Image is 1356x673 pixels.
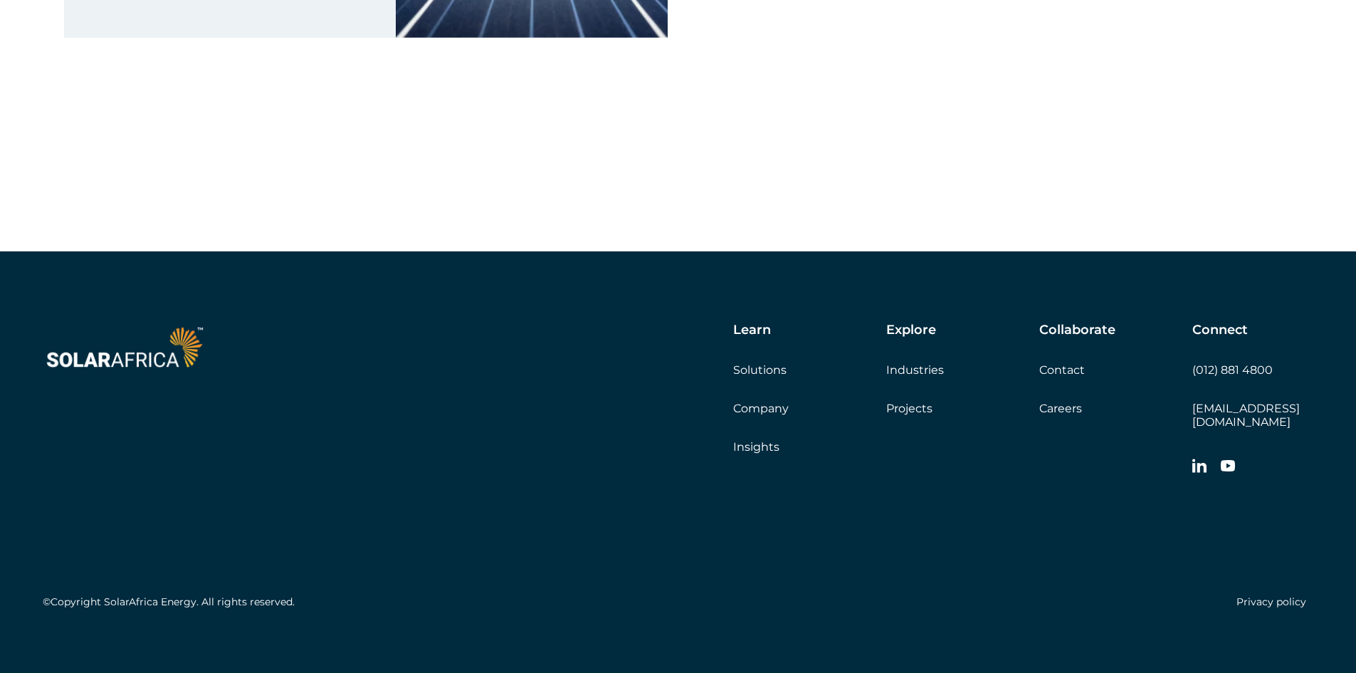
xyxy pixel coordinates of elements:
[43,596,295,608] h5: ©Copyright SolarAfrica Energy. All rights reserved.
[733,363,787,377] a: Solutions
[1236,595,1306,608] a: Privacy policy
[733,402,789,415] a: Company
[886,323,936,338] h5: Explore
[733,323,771,338] h5: Learn
[1039,402,1082,415] a: Careers
[1192,402,1300,429] a: [EMAIL_ADDRESS][DOMAIN_NAME]
[1039,363,1085,377] a: Contact
[886,363,944,377] a: Industries
[1039,323,1115,338] h5: Collaborate
[886,402,932,415] a: Projects
[733,440,779,454] a: Insights
[1192,363,1273,377] a: (012) 881 4800
[1192,323,1248,338] h5: Connect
